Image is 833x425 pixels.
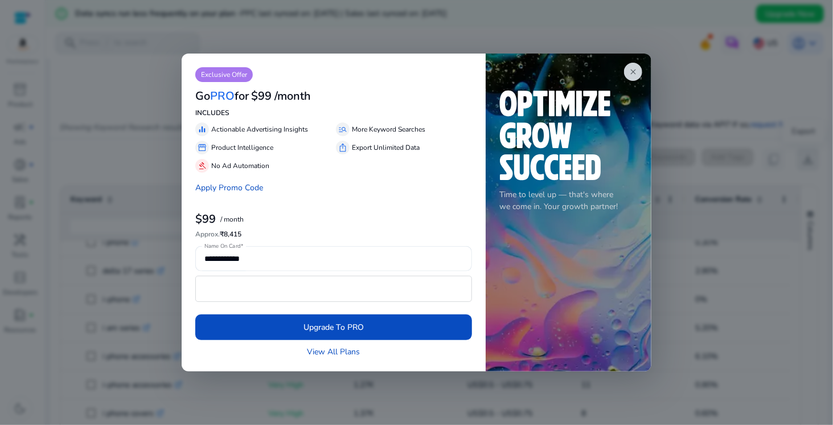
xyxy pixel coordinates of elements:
iframe: Secure payment input frame [202,277,466,300]
mat-label: Name On Card [204,242,241,250]
span: Upgrade To PRO [303,321,364,333]
p: Actionable Advertising Insights [211,124,308,134]
span: ios_share [338,143,347,152]
h3: Go for [195,89,249,103]
p: More Keyword Searches [352,124,425,134]
span: close [629,67,638,76]
p: INCLUDES [195,108,472,118]
p: Time to level up — that's where we come in. Your growth partner! [499,189,638,213]
span: storefront [198,143,207,152]
b: $99 [195,211,216,227]
span: equalizer [198,125,207,134]
span: PRO [210,88,235,104]
p: / month [220,216,244,223]
a: Apply Promo Code [195,182,263,193]
p: Exclusive Offer [195,67,253,82]
span: manage_search [338,125,347,134]
span: gavel [198,161,207,170]
button: Upgrade To PRO [195,314,472,340]
h6: ₹8,415 [195,230,472,238]
span: Approx. [195,230,220,239]
h3: $99 /month [251,89,311,103]
p: No Ad Automation [211,161,269,171]
a: View All Plans [307,346,360,358]
p: Product Intelligence [211,142,273,153]
p: Export Unlimited Data [352,142,420,153]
